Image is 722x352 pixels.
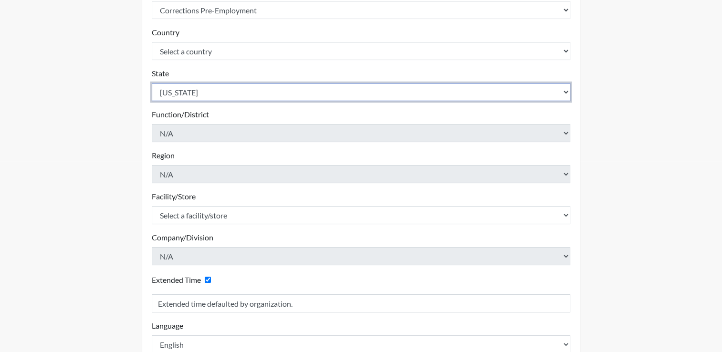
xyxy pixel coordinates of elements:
[152,232,213,243] label: Company/Division
[152,27,179,38] label: Country
[152,320,183,331] label: Language
[152,191,196,202] label: Facility/Store
[152,150,175,161] label: Region
[152,68,169,79] label: State
[152,274,201,286] label: Extended Time
[152,273,215,287] div: Checking this box will provide the interviewee with an accomodation of extra time to answer each ...
[152,109,209,120] label: Function/District
[152,294,571,312] input: Reason for Extension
